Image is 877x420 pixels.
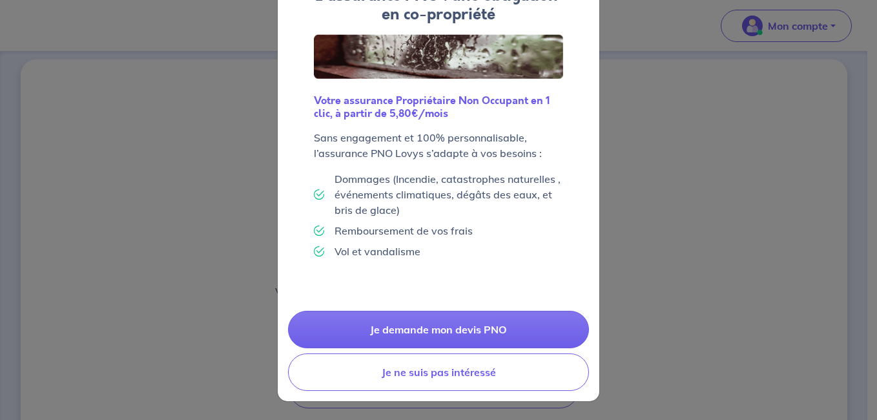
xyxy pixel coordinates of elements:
h6: Votre assurance Propriétaire Non Occupant en 1 clic, à partir de 5,80€/mois [314,94,563,119]
img: Logo Lovys [314,34,563,79]
p: Vol et vandalisme [335,244,420,259]
button: Je ne suis pas intéressé [288,353,589,391]
p: Remboursement de vos frais [335,223,473,238]
p: Sans engagement et 100% personnalisable, l’assurance PNO Lovys s’adapte à vos besoins : [314,130,563,161]
a: Je demande mon devis PNO [288,311,589,348]
p: Dommages (Incendie, catastrophes naturelles , événements climatiques, dégâts des eaux, et bris de... [335,171,563,218]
